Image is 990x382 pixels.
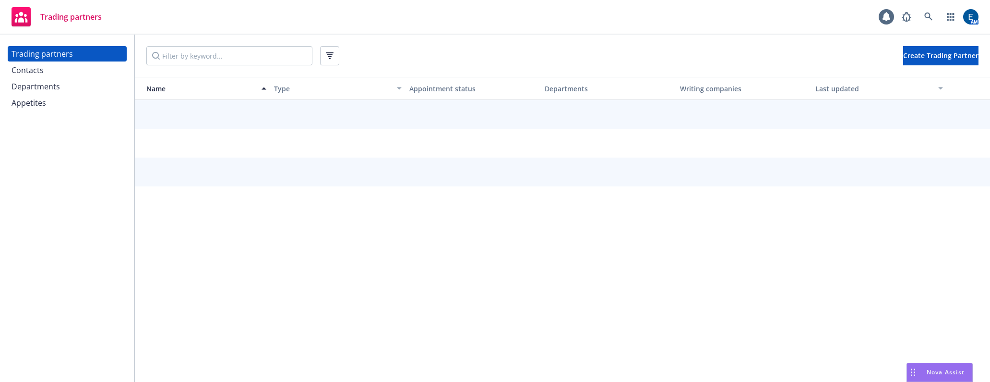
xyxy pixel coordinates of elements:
[40,13,102,21] span: Trading partners
[270,77,406,100] button: Type
[8,46,127,62] a: Trading partners
[811,77,947,100] button: Last updated
[274,84,391,94] div: Type
[409,84,537,94] div: Appointment status
[139,84,256,94] div: Name
[941,7,960,26] a: Switch app
[8,3,106,30] a: Trading partners
[907,363,919,382] div: Drag to move
[135,77,270,100] button: Name
[12,95,46,111] div: Appetites
[815,84,932,94] div: Last updated
[8,79,127,94] a: Departments
[903,51,978,60] span: Create Trading Partner
[146,46,312,65] input: Filter by keyword...
[12,62,44,78] div: Contacts
[406,77,541,100] button: Appointment status
[927,368,965,376] span: Nova Assist
[919,7,938,26] a: Search
[963,9,978,25] img: photo
[8,95,127,111] a: Appetites
[12,79,60,94] div: Departments
[897,7,916,26] a: Report a Bug
[676,77,811,100] button: Writing companies
[8,62,127,78] a: Contacts
[541,77,676,100] button: Departments
[545,84,672,94] div: Departments
[12,46,73,62] div: Trading partners
[903,46,978,65] button: Create Trading Partner
[680,84,808,94] div: Writing companies
[907,363,973,382] button: Nova Assist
